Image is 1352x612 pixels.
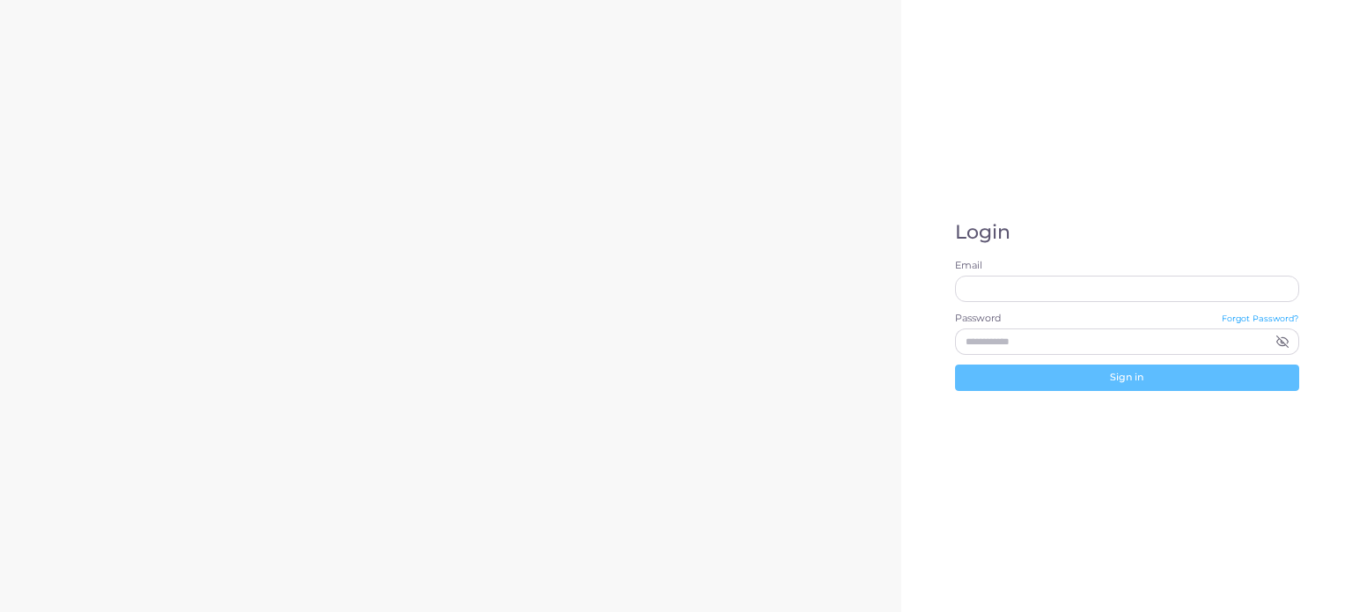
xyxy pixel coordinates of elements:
[955,365,1299,391] button: Sign in
[1222,313,1299,323] small: Forgot Password?
[955,259,1299,273] label: Email
[955,221,1299,244] h1: Login
[955,312,1002,326] label: Password
[1222,312,1299,328] a: Forgot Password?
